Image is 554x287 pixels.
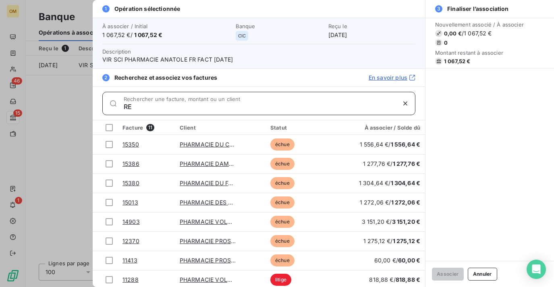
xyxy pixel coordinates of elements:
[180,276,256,283] a: PHARMACIE VOLONTAIRES
[122,199,138,206] a: 15013
[122,237,139,244] a: 12370
[435,50,524,56] span: Montant restant à associer
[391,180,421,186] span: 1 304,64 €
[270,235,295,247] span: échue
[134,31,163,38] span: 1 067,52 €
[270,158,295,170] span: échue
[527,260,546,279] div: Open Intercom Messenger
[468,268,497,281] button: Annuler
[122,257,137,264] a: 11413
[180,180,302,186] a: PHARMACIE DU FAUBOURG SAINT HONORE
[180,218,256,225] a: PHARMACIE VOLONTAIRES
[114,74,217,82] span: Recherchez et associez vos factures
[270,274,291,286] span: litige
[391,199,421,206] span: 1 272,06 €
[122,276,139,283] a: 11288
[369,276,420,283] span: 818,88 € /
[363,160,420,167] span: 1 277,76 € /
[444,58,471,64] span: 1 067,52 €
[122,218,140,225] a: 14903
[122,124,170,131] div: Facture
[180,141,286,148] a: PHARMACIE DU CENTRE CHARENTON
[102,5,110,12] span: 1
[447,5,508,13] span: Finaliser l’association
[444,30,462,37] span: 0,00 €
[435,21,524,28] span: Nouvellement associé / À associer
[338,124,420,131] div: À associer / Solde dû
[102,48,131,55] span: Description
[238,33,246,38] span: CIC
[396,276,420,283] span: 818,88 €
[270,196,295,209] span: échue
[114,5,180,13] span: Opération sélectionnée
[359,180,420,186] span: 1 304,64 € /
[360,141,420,148] span: 1 556,64 € /
[360,199,420,206] span: 1 272,06 € /
[392,218,421,225] span: 3 151,20 €
[102,23,231,29] span: À associer / Initial
[393,237,421,244] span: 1 275,12 €
[398,257,420,264] span: 60,00 €
[180,199,259,206] a: PHARMACIE DES MEZREAUX
[270,177,295,189] span: échue
[270,216,295,228] span: échue
[435,5,442,12] span: 3
[362,218,420,225] span: 3 151,20 € /
[102,56,415,64] span: VIR SCI PHARMACIE ANATOLE FR FACT [DATE]
[432,268,464,281] button: Associer
[363,237,420,244] span: 1 275,12 € /
[236,23,324,29] span: Banque
[444,39,448,46] span: 0
[270,124,328,131] div: Statut
[124,103,396,111] input: placeholder
[180,237,302,244] a: PHARMACIE PROST DAME [PERSON_NAME]
[328,23,415,39] div: [DATE]
[374,257,420,264] span: 60,00 € /
[122,180,139,186] a: 15380
[146,124,154,131] span: 11
[122,141,139,148] a: 15350
[122,160,139,167] a: 15386
[102,31,231,39] span: 1 067,52 € /
[180,257,302,264] a: PHARMACIE PROST DAME [PERSON_NAME]
[393,160,421,167] span: 1 277,76 €
[391,141,421,148] span: 1 556,64 €
[462,29,492,37] span: / 1 067,52 €
[328,23,415,29] span: Reçu le
[369,74,415,82] a: En savoir plus
[180,124,261,131] div: Client
[270,254,295,266] span: échue
[270,138,295,151] span: échue
[102,74,110,81] span: 2
[180,160,254,167] a: PHARMACIE DAMREMONT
